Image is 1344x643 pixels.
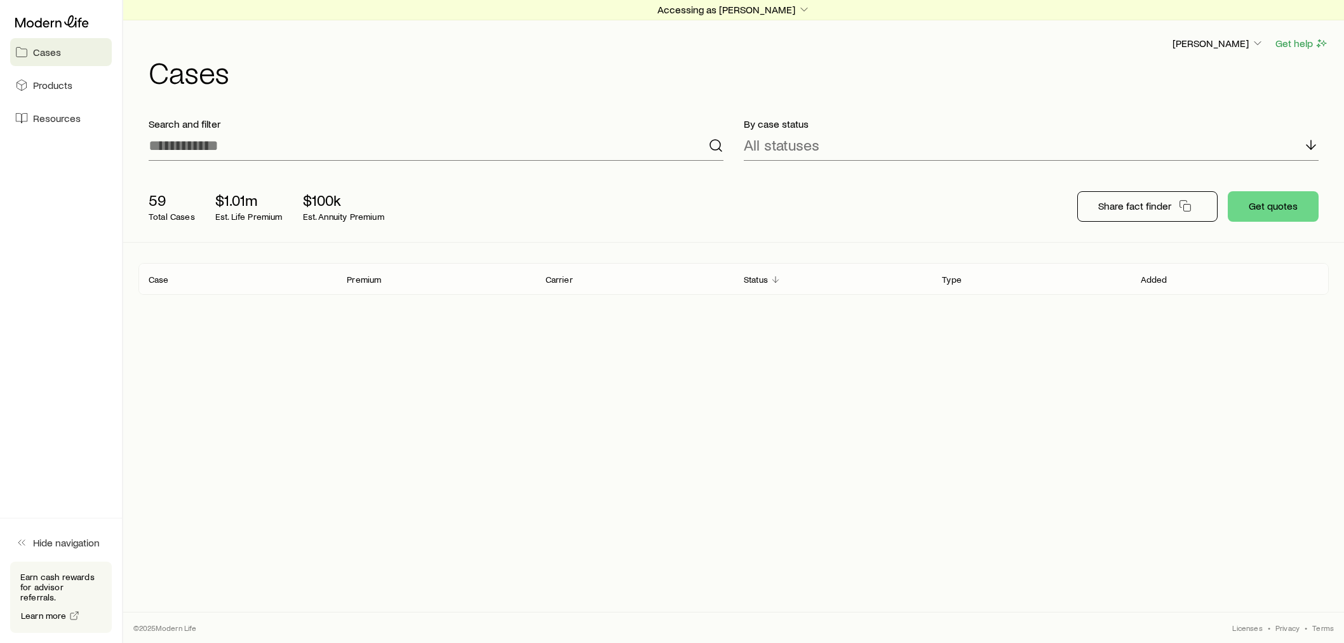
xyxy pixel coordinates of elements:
span: • [1305,623,1307,633]
div: Earn cash rewards for advisor referrals.Learn more [10,562,112,633]
p: Est. Annuity Premium [303,212,384,222]
span: Hide navigation [33,536,100,549]
p: [PERSON_NAME] [1173,37,1264,50]
p: Accessing as [PERSON_NAME] [657,3,810,16]
button: [PERSON_NAME] [1172,36,1265,51]
p: Carrier [546,274,573,285]
p: $100k [303,191,384,209]
a: Privacy [1275,623,1300,633]
p: Share fact finder [1098,200,1171,212]
p: Total Cases [149,212,195,222]
a: Cases [10,38,112,66]
p: All statuses [744,136,819,154]
a: Resources [10,104,112,132]
span: Cases [33,46,61,58]
p: Added [1141,274,1167,285]
span: Products [33,79,72,91]
p: Case [149,274,169,285]
p: © 2025 Modern Life [133,623,197,633]
p: By case status [744,118,1319,130]
p: 59 [149,191,195,209]
span: Resources [33,112,81,125]
button: Share fact finder [1077,191,1218,222]
h1: Cases [149,57,1329,87]
p: Premium [347,274,381,285]
a: Products [10,71,112,99]
p: Est. Life Premium [215,212,283,222]
p: $1.01m [215,191,283,209]
p: Earn cash rewards for advisor referrals. [20,572,102,602]
p: Search and filter [149,118,723,130]
button: Hide navigation [10,529,112,557]
a: Licenses [1232,623,1262,633]
p: Type [942,274,962,285]
div: Client cases [138,263,1329,295]
span: Learn more [21,611,67,620]
a: Terms [1312,623,1334,633]
button: Get quotes [1228,191,1319,222]
span: • [1268,623,1270,633]
p: Status [744,274,768,285]
button: Get help [1275,36,1329,51]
